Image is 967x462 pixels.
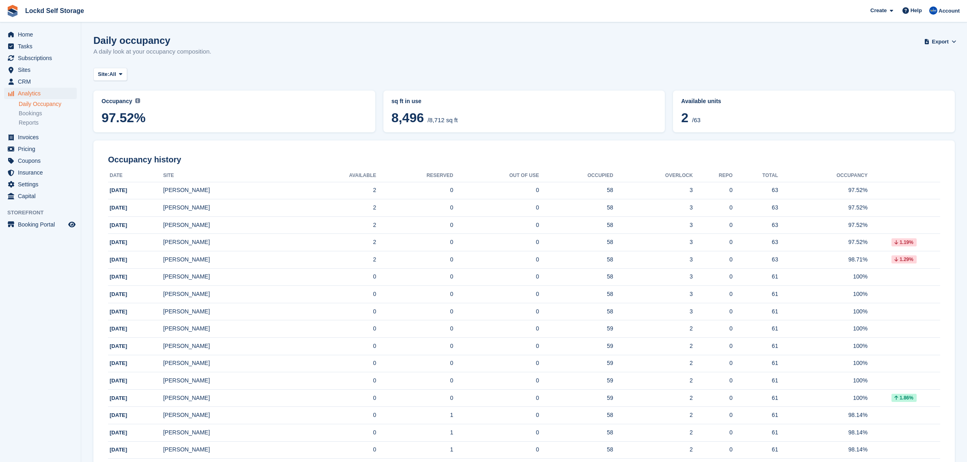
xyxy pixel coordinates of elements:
[109,70,116,78] span: All
[18,132,67,143] span: Invoices
[778,355,867,372] td: 100%
[298,424,376,442] td: 0
[18,29,67,40] span: Home
[163,441,298,459] td: [PERSON_NAME]
[4,143,77,155] a: menu
[778,268,867,286] td: 100%
[110,205,127,211] span: [DATE]
[376,286,453,303] td: 0
[539,342,613,350] div: 59
[135,98,140,103] img: icon-info-grey-7440780725fd019a000dd9b08b2336e03edf1995a4989e88bcd33f0948082b44.svg
[4,88,77,99] a: menu
[163,216,298,234] td: [PERSON_NAME]
[110,412,127,418] span: [DATE]
[778,407,867,424] td: 98.14%
[453,182,539,199] td: 0
[693,272,733,281] div: 0
[93,47,211,56] p: A daily look at your occupancy composition.
[4,219,77,230] a: menu
[18,64,67,76] span: Sites
[18,190,67,202] span: Capital
[539,324,613,333] div: 59
[681,98,721,104] span: Available units
[428,117,458,123] span: /8,712 sq ft
[376,251,453,269] td: 0
[18,76,67,87] span: CRM
[539,428,613,437] div: 58
[18,155,67,166] span: Coupons
[376,441,453,459] td: 1
[6,5,19,17] img: stora-icon-8386f47178a22dfd0bd8f6a31ec36ba5ce8667c1dd55bd0f319d3a0aa187defe.svg
[110,257,127,263] span: [DATE]
[681,97,947,106] abbr: Current percentage of units occupied or overlocked
[110,291,127,297] span: [DATE]
[298,199,376,217] td: 2
[891,394,917,402] div: 1.86%
[733,199,778,217] td: 63
[693,324,733,333] div: 0
[539,394,613,402] div: 59
[539,238,613,246] div: 58
[613,394,693,402] div: 2
[453,338,539,355] td: 0
[392,110,424,125] span: 8,496
[539,376,613,385] div: 59
[539,445,613,454] div: 58
[870,6,887,15] span: Create
[453,169,539,182] th: Out of Use
[392,98,422,104] span: sq ft in use
[693,186,733,194] div: 0
[4,155,77,166] a: menu
[539,255,613,264] div: 58
[163,169,298,182] th: Site
[18,167,67,178] span: Insurance
[693,428,733,437] div: 0
[453,199,539,217] td: 0
[18,143,67,155] span: Pricing
[778,338,867,355] td: 100%
[376,268,453,286] td: 0
[18,179,67,190] span: Settings
[693,394,733,402] div: 0
[376,389,453,407] td: 0
[693,238,733,246] div: 0
[4,190,77,202] a: menu
[539,186,613,194] div: 58
[733,286,778,303] td: 61
[376,182,453,199] td: 0
[376,234,453,251] td: 0
[4,64,77,76] a: menu
[539,290,613,298] div: 58
[891,238,917,246] div: 1.19%
[376,338,453,355] td: 0
[110,222,127,228] span: [DATE]
[613,221,693,229] div: 3
[733,441,778,459] td: 61
[939,7,960,15] span: Account
[613,445,693,454] div: 2
[733,407,778,424] td: 61
[733,338,778,355] td: 61
[613,376,693,385] div: 2
[110,378,127,384] span: [DATE]
[778,234,867,251] td: 97.52%
[298,372,376,390] td: 0
[733,372,778,390] td: 61
[18,41,67,52] span: Tasks
[298,182,376,199] td: 2
[4,167,77,178] a: menu
[298,389,376,407] td: 0
[108,155,940,164] h2: Occupancy history
[376,169,453,182] th: Reserved
[4,76,77,87] a: menu
[93,35,211,46] h1: Daily occupancy
[163,424,298,442] td: [PERSON_NAME]
[733,251,778,269] td: 63
[778,251,867,269] td: 98.71%
[778,424,867,442] td: 98.14%
[778,303,867,320] td: 100%
[376,407,453,424] td: 1
[298,441,376,459] td: 0
[298,216,376,234] td: 2
[733,320,778,338] td: 61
